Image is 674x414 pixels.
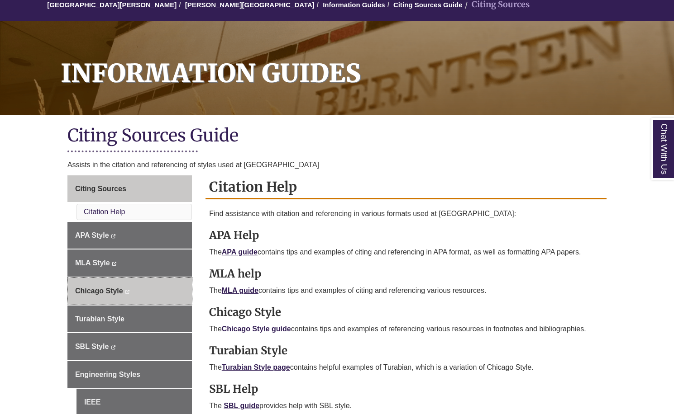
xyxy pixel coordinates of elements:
[222,325,291,333] a: Chicago Style guide
[323,1,385,9] a: Information Guides
[209,305,281,319] strong: Chicago Style
[209,208,603,219] p: Find assistance with citation and referencing in various formats used at [GEOGRAPHIC_DATA]:
[206,175,607,199] h2: Citation Help
[67,222,192,249] a: APA Style
[111,345,116,349] i: This link opens in a new window
[75,259,110,267] span: MLA Style
[222,248,258,256] a: APA guide
[75,185,126,193] span: Citing Sources
[209,362,603,373] p: The contains helpful examples of Turabian, which is a variation of Chicago Style.
[185,1,315,9] a: [PERSON_NAME][GEOGRAPHIC_DATA]
[209,247,603,258] p: The contains tips and examples of citing and referencing in APA format, as well as formatting APA...
[67,161,319,169] span: Assists in the citation and referencing of styles used at [GEOGRAPHIC_DATA]
[222,287,258,294] a: MLA guide
[125,290,130,294] i: This link opens in a new window
[209,382,258,396] strong: SBL Help
[224,402,259,409] a: SBL guide
[67,124,607,148] h1: Citing Sources Guide
[67,306,192,333] a: Turabian Style
[209,400,603,411] p: The provides help with SBL style.
[209,343,287,358] strong: Turabian Style
[209,267,261,281] strong: MLA help
[111,234,116,238] i: This link opens in a new window
[75,287,123,295] span: Chicago Style
[67,333,192,360] a: SBL Style
[75,343,109,350] span: SBL Style
[393,1,463,9] a: Citing Sources Guide
[209,228,259,242] strong: APA Help
[67,361,192,388] a: Engineering Styles
[67,278,192,305] a: Chicago Style
[75,371,140,378] span: Engineering Styles
[209,285,603,296] p: The contains tips and examples of citing and referencing various resources.
[209,324,603,334] p: The contains tips and examples of referencing various resources in footnotes and bibliographies.
[47,1,177,9] a: [GEOGRAPHIC_DATA][PERSON_NAME]
[67,249,192,277] a: MLA Style
[67,175,192,202] a: Citing Sources
[84,208,125,216] a: Citation Help
[112,262,117,266] i: This link opens in a new window
[75,231,109,239] span: APA Style
[222,363,290,371] a: Turabian Style page
[51,21,674,103] h1: Information Guides
[75,315,124,323] span: Turabian Style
